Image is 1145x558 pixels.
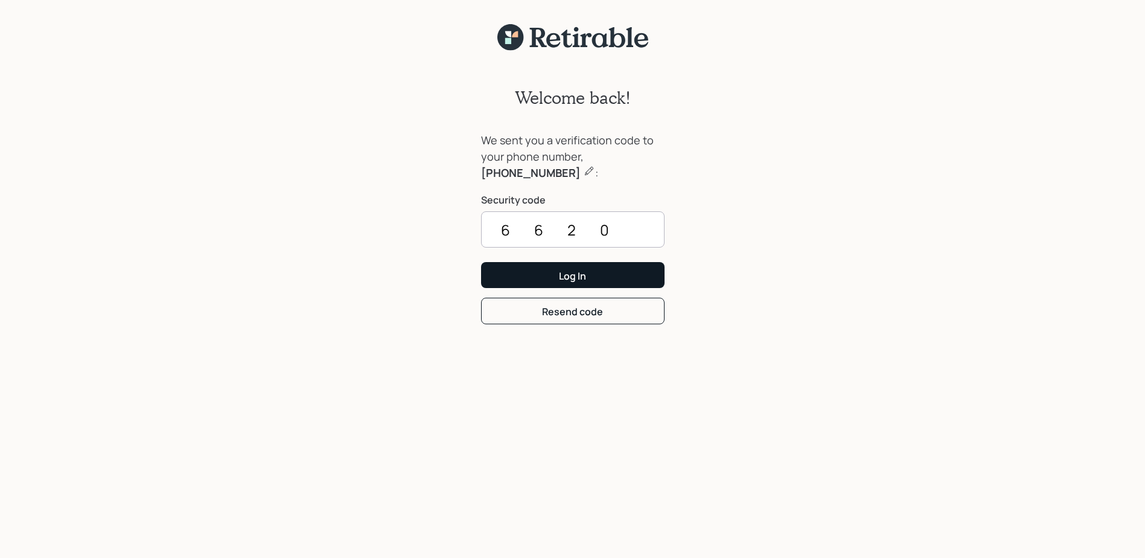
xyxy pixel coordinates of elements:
[481,298,665,324] button: Resend code
[559,269,586,283] div: Log In
[515,88,631,108] h2: Welcome back!
[481,193,665,207] label: Security code
[542,305,603,318] div: Resend code
[481,132,665,181] div: We sent you a verification code to your phone number, :
[481,262,665,288] button: Log In
[481,165,581,180] b: [PHONE_NUMBER]
[481,211,665,248] input: ••••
